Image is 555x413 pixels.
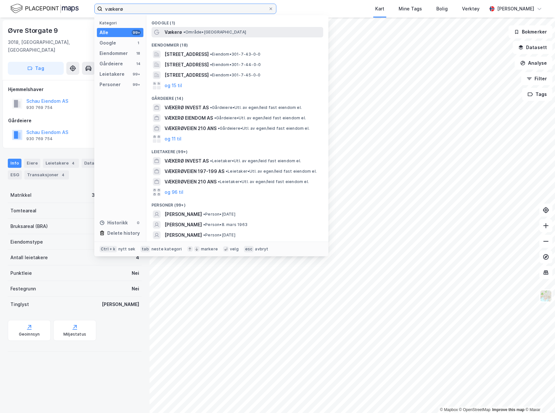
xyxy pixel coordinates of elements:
[19,332,40,337] div: Geoinnsyn
[244,246,254,252] div: esc
[165,125,217,132] span: VÆKERØVEIEN 210 ANS
[99,81,121,88] div: Personer
[203,212,205,217] span: •
[165,221,202,229] span: [PERSON_NAME]
[436,5,448,13] div: Bolig
[230,246,239,252] div: velg
[492,407,524,412] a: Improve this map
[8,170,22,180] div: ESG
[509,25,552,38] button: Bokmerker
[255,246,268,252] div: avbryt
[24,170,69,180] div: Transaksjoner
[218,179,220,184] span: •
[165,82,182,89] button: og 15 til
[210,62,261,67] span: Eiendom • 301-7-44-0-0
[10,207,36,215] div: Tomteareal
[99,219,128,227] div: Historikk
[63,332,86,337] div: Miljøstatus
[10,254,48,261] div: Antall leietakere
[399,5,422,13] div: Mine Tags
[24,159,40,168] div: Eiere
[440,407,458,412] a: Mapbox
[8,117,141,125] div: Gårdeiere
[10,3,79,14] img: logo.f888ab2527a4732fd821a326f86c7f29.svg
[375,5,384,13] div: Kart
[132,285,139,293] div: Nei
[99,29,108,36] div: Alle
[10,300,29,308] div: Tinglyst
[226,169,228,174] span: •
[210,73,212,77] span: •
[10,222,48,230] div: Bruksareal (BRA)
[183,30,246,35] span: Område • [GEOGRAPHIC_DATA]
[136,254,139,261] div: 4
[132,82,141,87] div: 99+
[140,246,150,252] div: tab
[203,222,205,227] span: •
[99,20,143,25] div: Kategori
[522,88,552,101] button: Tags
[165,167,224,175] span: VÆKERØVEIEN 197-199 AS
[99,60,123,68] div: Gårdeiere
[99,39,116,47] div: Google
[136,40,141,46] div: 1
[102,300,139,308] div: [PERSON_NAME]
[132,30,141,35] div: 99+
[146,37,328,49] div: Eiendommer (18)
[118,246,136,252] div: nytt søk
[165,114,213,122] span: VÆKERØ EIENDOM AS
[146,15,328,27] div: Google (1)
[165,104,209,112] span: VÆKERØ INVEST AS
[99,70,125,78] div: Leietakere
[165,210,202,218] span: [PERSON_NAME]
[210,73,260,78] span: Eiendom • 301-7-45-0-0
[203,212,235,217] span: Person • [DATE]
[146,144,328,156] div: Leietakere (99+)
[210,52,212,57] span: •
[210,52,260,57] span: Eiendom • 301-7-43-0-0
[82,159,106,168] div: Datasett
[210,158,301,164] span: Leietaker • Utl. av egen/leid fast eiendom el.
[201,246,218,252] div: markere
[210,105,302,110] span: Gårdeiere • Utl. av egen/leid fast eiendom el.
[8,38,103,54] div: 3018, [GEOGRAPHIC_DATA], [GEOGRAPHIC_DATA]
[8,62,64,75] button: Tag
[210,158,212,163] span: •
[60,172,66,178] div: 4
[136,61,141,66] div: 14
[214,115,306,121] span: Gårdeiere • Utl. av egen/leid fast eiendom el.
[203,233,205,237] span: •
[218,126,220,131] span: •
[226,169,317,174] span: Leietaker • Utl. av egen/leid fast eiendom el.
[10,269,32,277] div: Punktleie
[152,246,182,252] div: neste kategori
[165,188,183,196] button: og 96 til
[214,115,216,120] span: •
[165,71,209,79] span: [STREET_ADDRESS]
[165,135,181,143] button: og 11 til
[165,178,217,186] span: VÆKERØVEIEN 210 ANS
[165,157,209,165] span: VÆKERØ INVEST AS
[183,30,185,34] span: •
[165,50,209,58] span: [STREET_ADDRESS]
[146,197,328,209] div: Personer (99+)
[210,62,212,67] span: •
[26,105,53,110] div: 930 769 754
[99,246,117,252] div: Ctrl + k
[218,126,310,131] span: Gårdeiere • Utl. av egen/leid fast eiendom el.
[26,136,53,141] div: 930 769 754
[218,179,309,184] span: Leietaker • Utl. av egen/leid fast eiendom el.
[70,160,76,167] div: 4
[8,86,141,93] div: Hjemmelshaver
[522,382,555,413] iframe: Chat Widget
[521,72,552,85] button: Filter
[136,51,141,56] div: 18
[8,25,59,36] div: Øvre Storgate 9
[203,233,235,238] span: Person • [DATE]
[43,159,79,168] div: Leietakere
[10,285,36,293] div: Festegrunn
[513,41,552,54] button: Datasett
[8,159,21,168] div: Info
[132,72,141,77] div: 99+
